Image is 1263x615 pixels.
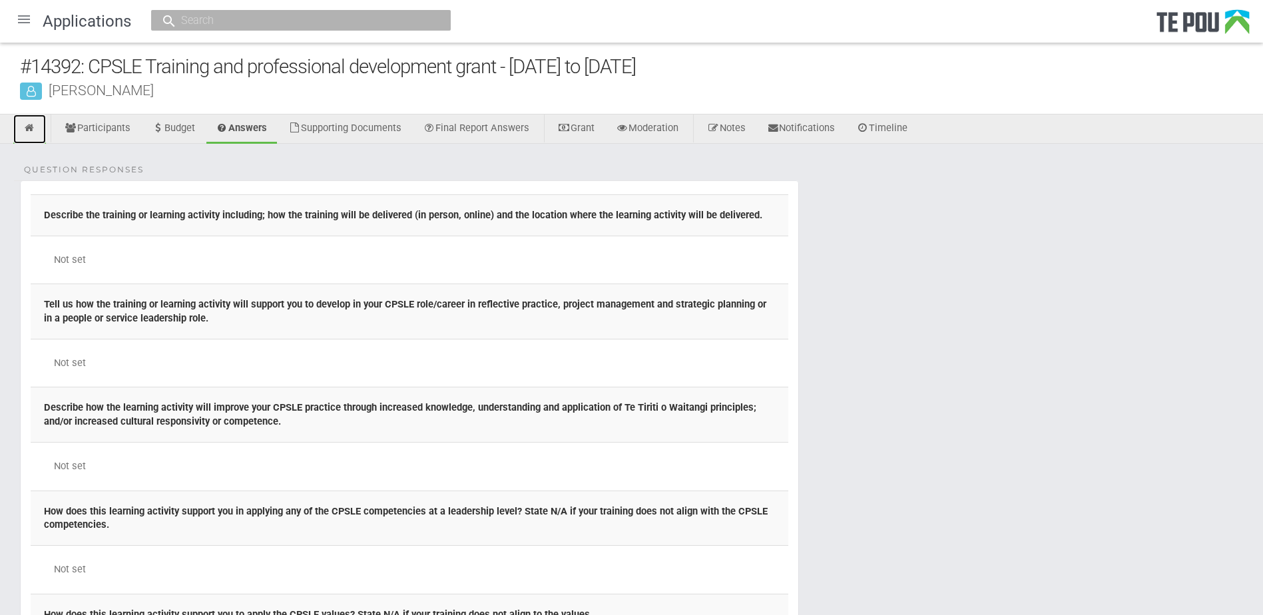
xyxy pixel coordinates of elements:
[44,505,768,531] b: How does this learning activity support you in applying any of the CPSLE competencies at a leader...
[44,401,756,427] b: Describe how the learning activity will improve your CPSLE practice through increased knowledge, ...
[55,114,140,144] a: Participants
[606,114,688,144] a: Moderation
[54,562,765,576] div: Not set
[846,114,917,144] a: Timeline
[206,114,278,144] a: Answers
[54,253,765,267] div: Not set
[44,298,766,324] b: Tell us how the training or learning activity will support you to develop in your CPSLE role/care...
[142,114,205,144] a: Budget
[54,459,765,473] div: Not set
[697,114,756,144] a: Notes
[20,53,1263,81] div: #14392: CPSLE Training and professional development grant - [DATE] to [DATE]
[548,114,605,144] a: Grant
[20,83,1263,97] div: [PERSON_NAME]
[54,356,765,370] div: Not set
[757,114,846,144] a: Notifications
[413,114,539,144] a: Final Report Answers
[177,13,411,27] input: Search
[278,114,411,144] a: Supporting Documents
[24,164,144,176] span: Question Responses
[44,209,762,221] b: Describe the training or learning activity including; how the training will be delivered (in pers...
